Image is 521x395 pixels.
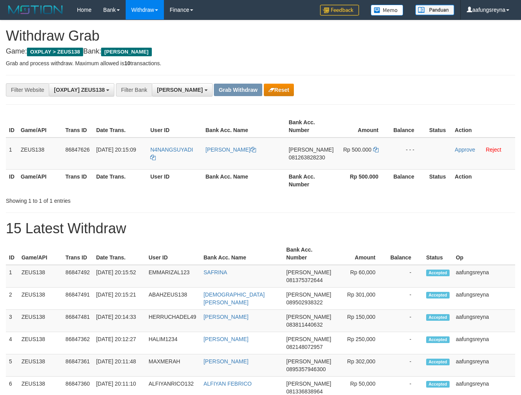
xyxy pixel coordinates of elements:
button: [OXPLAY] ZEUS138 [49,83,114,97]
span: Copy 081375372644 to clipboard [286,277,323,283]
span: Copy 0895357946300 to clipboard [286,366,326,372]
img: Feedback.jpg [320,5,359,16]
button: Grab Withdraw [214,84,262,96]
td: [DATE] 20:15:21 [93,288,146,310]
td: ZEUS138 [18,265,62,288]
td: ZEUS138 [18,354,62,377]
td: 86847492 [62,265,93,288]
th: Op [453,243,515,265]
th: Action [452,115,515,138]
td: 1 [6,265,18,288]
span: [DATE] 20:15:09 [96,147,136,153]
td: ABAHZEUS138 [146,288,201,310]
span: [OXPLAY] ZEUS138 [54,87,105,93]
span: OXPLAY > ZEUS138 [27,48,83,56]
td: - [387,332,423,354]
th: Bank Acc. Number [286,169,337,191]
span: [PERSON_NAME] [289,147,334,153]
a: N4NANGSUYADI [150,147,193,161]
td: EMMARIZAL123 [146,265,201,288]
span: [PERSON_NAME] [157,87,203,93]
th: Trans ID [62,115,93,138]
div: Filter Bank [116,83,152,97]
th: ID [6,115,18,138]
th: Game/API [18,115,62,138]
td: [DATE] 20:15:52 [93,265,146,288]
td: HERRUCHADEL49 [146,310,201,332]
span: [PERSON_NAME] [101,48,151,56]
td: 4 [6,332,18,354]
td: Rp 250,000 [334,332,387,354]
a: Copy 500000 to clipboard [373,147,379,153]
button: Reset [264,84,294,96]
td: [DATE] 20:14:33 [93,310,146,332]
th: User ID [147,169,202,191]
span: N4NANGSUYADI [150,147,193,153]
td: - [387,354,423,377]
td: 1 [6,138,18,170]
td: Rp 60,000 [334,265,387,288]
a: ALFIYAN FEBRICO [203,381,251,387]
span: Copy 083811440632 to clipboard [286,322,323,328]
span: Rp 500.000 [343,147,371,153]
div: Showing 1 to 1 of 1 entries [6,194,211,205]
th: Status [426,115,452,138]
th: Balance [390,115,426,138]
a: Approve [455,147,475,153]
span: [PERSON_NAME] [286,358,331,365]
th: Rp 500.000 [337,169,390,191]
th: Status [423,243,453,265]
th: Amount [337,115,390,138]
strong: 10 [124,60,130,66]
td: aafungsreyna [453,310,515,332]
td: ZEUS138 [18,138,62,170]
td: 86847491 [62,288,93,310]
td: ZEUS138 [18,310,62,332]
td: MAXMERAH [146,354,201,377]
th: Amount [334,243,387,265]
a: [PERSON_NAME] [203,336,248,342]
span: Copy 089502938322 to clipboard [286,299,323,306]
td: 86847481 [62,310,93,332]
th: Date Trans. [93,243,146,265]
span: Accepted [426,381,450,388]
th: Balance [387,243,423,265]
th: Balance [390,169,426,191]
td: [DATE] 20:11:48 [93,354,146,377]
td: 3 [6,310,18,332]
th: ID [6,243,18,265]
img: Button%20Memo.svg [371,5,404,16]
span: [PERSON_NAME] [286,314,331,320]
h1: 15 Latest Withdraw [6,221,515,236]
td: Rp 150,000 [334,310,387,332]
h4: Game: Bank: [6,48,515,55]
span: Accepted [426,336,450,343]
td: Rp 301,000 [334,288,387,310]
a: [PERSON_NAME] [203,314,248,320]
th: ID [6,169,18,191]
span: Copy 081336838964 to clipboard [286,388,323,395]
td: aafungsreyna [453,332,515,354]
span: Accepted [426,270,450,276]
td: aafungsreyna [453,354,515,377]
div: Filter Website [6,83,49,97]
th: Status [426,169,452,191]
h1: Withdraw Grab [6,28,515,44]
a: [PERSON_NAME] [203,358,248,365]
td: HALIM1234 [146,332,201,354]
td: [DATE] 20:12:27 [93,332,146,354]
span: 86847626 [65,147,89,153]
span: Copy 082148072957 to clipboard [286,344,323,350]
td: ZEUS138 [18,332,62,354]
span: Copy 081263828230 to clipboard [289,154,325,161]
th: Date Trans. [93,169,147,191]
td: 5 [6,354,18,377]
img: panduan.png [415,5,454,15]
td: aafungsreyna [453,265,515,288]
span: [PERSON_NAME] [286,291,331,298]
td: - [387,265,423,288]
span: [PERSON_NAME] [286,381,331,387]
span: [PERSON_NAME] [286,269,331,275]
th: Action [452,169,515,191]
th: Trans ID [62,169,93,191]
